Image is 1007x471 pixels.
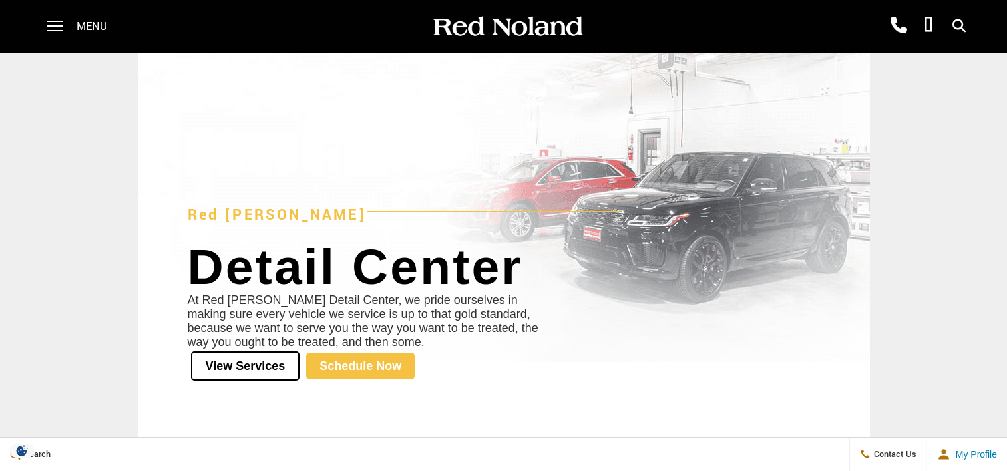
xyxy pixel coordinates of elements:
button: Open user profile menu [927,438,1007,471]
a: Schedule Now [306,353,415,379]
a: View Services [191,351,300,381]
span: My Profile [950,449,997,460]
h2: Red [PERSON_NAME] [188,196,367,234]
section: Click to Open Cookie Consent Modal [7,444,37,458]
img: Opt-Out Icon [7,444,37,458]
img: Red Noland Auto Group [431,15,584,39]
span: Contact Us [871,448,916,460]
p: At Red [PERSON_NAME] Detail Center, we pride ourselves in making sure every vehicle we service is... [188,293,554,349]
h1: Detail Center [188,240,820,293]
